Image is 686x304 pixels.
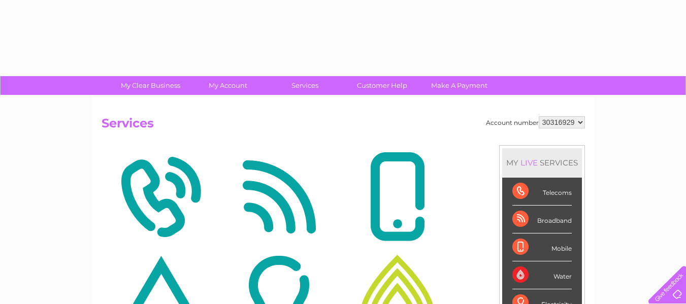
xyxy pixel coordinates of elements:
[502,148,582,177] div: MY SERVICES
[104,148,217,246] img: Telecoms
[102,116,585,136] h2: Services
[512,261,572,289] div: Water
[512,206,572,233] div: Broadband
[417,76,501,95] a: Make A Payment
[340,76,424,95] a: Customer Help
[341,148,454,246] img: Mobile
[512,178,572,206] div: Telecoms
[109,76,192,95] a: My Clear Business
[186,76,270,95] a: My Account
[518,158,540,167] div: LIVE
[486,116,585,128] div: Account number
[512,233,572,261] div: Mobile
[263,76,347,95] a: Services
[222,148,336,246] img: Broadband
